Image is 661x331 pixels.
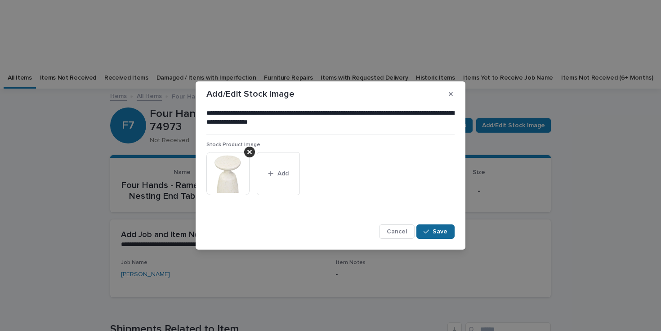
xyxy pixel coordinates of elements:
[379,224,415,239] button: Cancel
[206,89,295,99] p: Add/Edit Stock Image
[387,228,407,235] span: Cancel
[277,170,289,177] span: Add
[416,224,455,239] button: Save
[433,228,447,235] span: Save
[257,152,300,195] button: Add
[206,142,260,148] span: Stock Product Image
